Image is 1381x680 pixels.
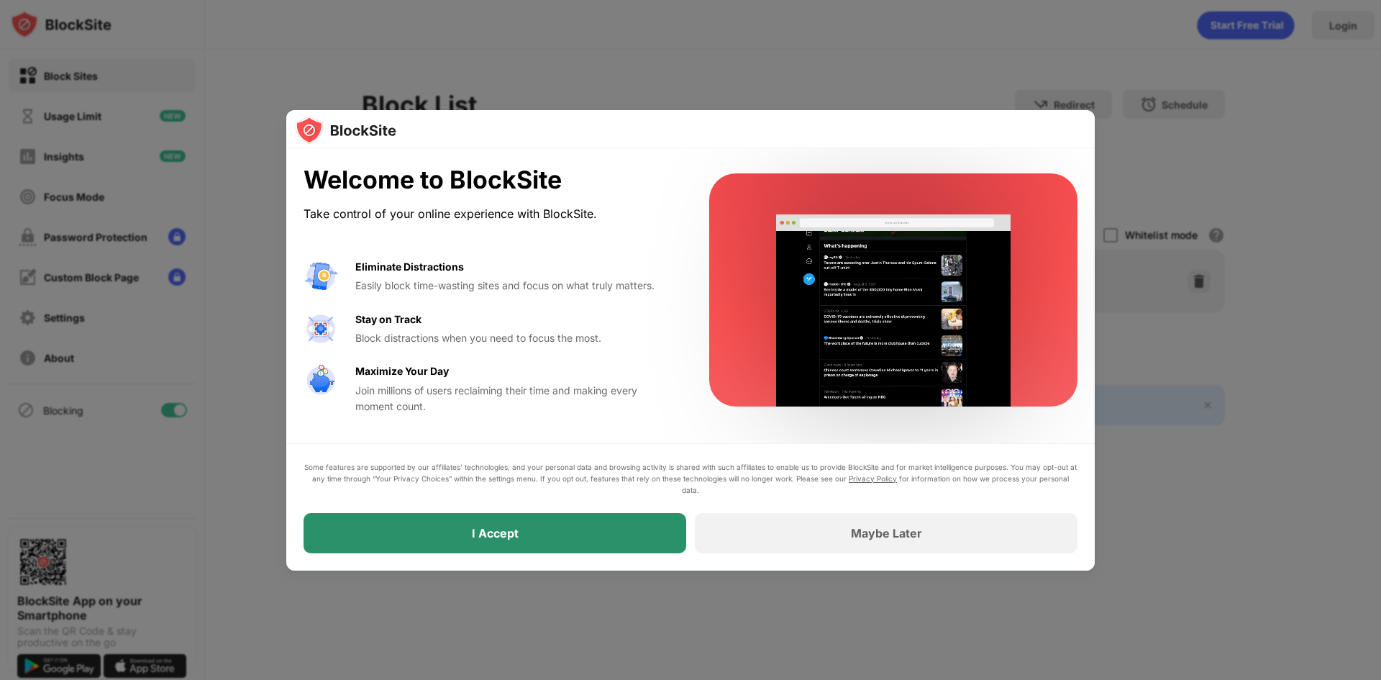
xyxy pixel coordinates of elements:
[851,526,922,540] div: Maybe Later
[304,461,1077,496] div: Some features are supported by our affiliates’ technologies, and your personal data and browsing ...
[304,312,338,346] img: value-focus.svg
[304,363,338,398] img: value-safe-time.svg
[355,383,675,415] div: Join millions of users reclaiming their time and making every moment count.
[472,526,519,540] div: I Accept
[355,330,675,346] div: Block distractions when you need to focus the most.
[355,278,675,294] div: Easily block time-wasting sites and focus on what truly matters.
[304,166,675,195] div: Welcome to BlockSite
[304,204,675,225] div: Take control of your online experience with BlockSite.
[355,259,464,275] div: Eliminate Distractions
[355,363,449,379] div: Maximize Your Day
[304,259,338,294] img: value-avoid-distractions.svg
[295,116,396,145] img: logo-blocksite.svg
[849,474,897,483] a: Privacy Policy
[355,312,421,327] div: Stay on Track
